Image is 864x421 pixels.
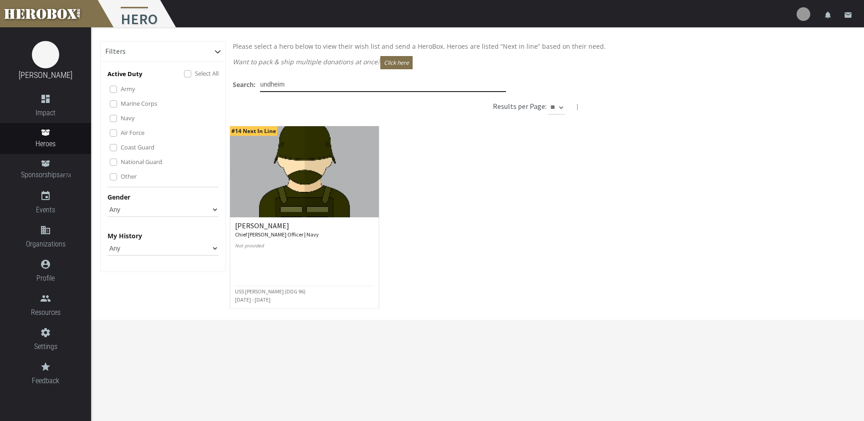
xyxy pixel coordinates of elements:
[233,56,848,69] p: Want to pack & ship multiple donations at once?
[60,173,71,179] small: BETA
[121,128,144,138] label: Air Force
[19,70,72,80] a: [PERSON_NAME]
[235,296,271,303] small: [DATE] - [DATE]
[32,41,59,68] img: image
[121,142,154,152] label: Coast Guard
[233,41,848,51] p: Please select a hero below to view their wish list and send a HeroBox. Heroes are listed “Next in...
[576,102,579,111] span: |
[235,288,306,295] small: USS [PERSON_NAME] (DDG 96)
[824,11,832,19] i: notifications
[493,102,547,111] h6: Results per Page:
[121,84,135,94] label: Army
[260,77,506,92] input: Try someone's name or a military base or hometown
[105,47,126,56] h6: Filters
[121,157,162,167] label: National Guard
[797,7,810,21] img: user-image
[233,79,256,90] label: Search:
[195,68,219,78] label: Select All
[844,11,852,19] i: email
[235,222,374,238] h6: [PERSON_NAME]
[235,231,319,238] small: Chief [PERSON_NAME] Officer | Navy
[121,113,135,123] label: Navy
[380,56,413,69] button: Click here
[121,171,137,181] label: Other
[107,69,142,79] p: Active Duty
[230,126,379,309] a: #14 Next In Line [PERSON_NAME] Chief [PERSON_NAME] Officer | Navy Not provided USS [PERSON_NAME] ...
[235,242,374,256] p: Not provided
[121,98,157,108] label: Marine Corps
[107,231,142,241] label: My History
[230,126,277,136] span: #14 Next In Line
[107,192,130,202] label: Gender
